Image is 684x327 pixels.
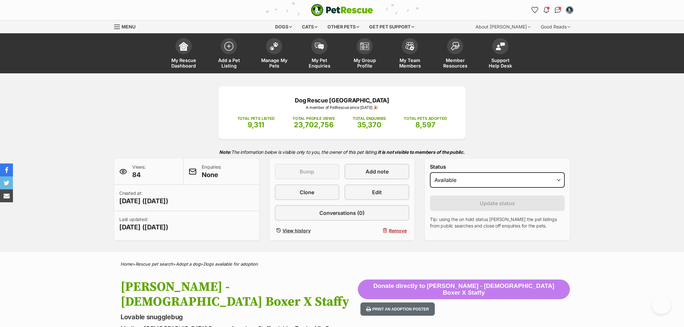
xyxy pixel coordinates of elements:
img: chat-41dd97257d64d25036548639549fe6c8038ab92f7586957e7f3b1b290dea8141.svg [555,7,561,13]
span: [DATE] ([DATE]) [119,223,168,232]
ul: Account quick links [529,5,575,15]
span: Clone [300,188,314,196]
span: Add a Pet Listing [214,58,243,69]
img: notifications-46538b983faf8c2785f20acdc204bb7945ddae34d4c08c2a6579f10ce5e182be.svg [544,7,549,13]
span: My Rescue Dashboard [169,58,198,69]
img: logo-e224e6f780fb5917bec1dbf3a21bbac754714ae5b6737aabdf751b685950b380.svg [311,4,373,16]
p: The information below is visible only to you, the owner of this pet listing. [114,145,570,159]
img: group-profile-icon-3fa3cf56718a62981997c0bc7e787c4b2cf8bcc04b72c1350f741eb67cf2f40e.svg [360,42,369,50]
span: Conversations (0) [319,209,365,217]
a: Support Help Desk [478,35,523,73]
a: Menu [114,20,140,32]
span: [DATE] ([DATE]) [119,196,168,206]
a: Add note [345,164,409,179]
span: Bump [300,168,314,175]
strong: It is not visible to members of the public. [378,149,465,155]
p: Last updated: [119,216,168,232]
a: Member Resources [433,35,478,73]
div: > > > [104,262,580,267]
p: Lovable snugglebug [121,312,358,322]
button: Print an adoption poster [360,302,435,316]
a: Add a Pet Listing [206,35,251,73]
img: Carly Goodhew profile pic [566,7,573,13]
span: 35,370 [357,121,381,129]
a: Conversations (0) [275,205,410,221]
span: 9,311 [248,121,264,129]
span: My Pet Enquiries [305,58,334,69]
div: Cats [297,20,322,33]
span: 84 [132,170,146,179]
a: Manage My Pets [251,35,297,73]
button: Notifications [541,5,551,15]
button: Bump [275,164,339,179]
span: My Team Members [395,58,424,69]
span: Update status [480,199,515,207]
p: TOTAL PROFILE VIEWS [293,116,335,121]
div: Good Reads [536,20,575,33]
button: Donate directly to [PERSON_NAME] - [DEMOGRAPHIC_DATA] Boxer X Staffy [358,280,570,300]
a: Dogs available for adoption [203,261,258,267]
div: Get pet support [365,20,419,33]
img: add-pet-listing-icon-0afa8454b4691262ce3f59096e99ab1cd57d4a30225e0717b998d2c9b9846f56.svg [224,42,233,51]
img: manage-my-pets-icon-02211641906a0b7f246fdf0571729dbe1e7629f14944591b6c1af311fb30b64b.svg [270,42,279,50]
p: A member of PetRescue since [DATE] 🎉 [228,105,456,111]
img: team-members-icon-5396bd8760b3fe7c0b43da4ab00e1e3bb1a5d9ba89233759b79545d2d3fc5d0d.svg [405,42,414,50]
span: 23,702,756 [294,121,334,129]
a: Favourites [529,5,540,15]
p: Tip: using the on hold status [PERSON_NAME] the pet listings from public searches and close off e... [430,216,565,229]
span: View history [283,227,311,234]
a: My Pet Enquiries [297,35,342,73]
p: Enquiries: [202,164,221,179]
p: Views: [132,164,146,179]
img: help-desk-icon-fdf02630f3aa405de69fd3d07c3f3aa587a6932b1a1747fa1d2bba05be0121f9.svg [496,42,505,50]
p: TOTAL ENQUIRIES [353,116,386,121]
button: Update status [430,195,565,211]
a: Home [121,261,133,267]
a: View history [275,226,339,235]
a: Rescue pet search [135,261,173,267]
span: My Group Profile [350,58,379,69]
span: None [202,170,221,179]
span: Support Help Desk [486,58,515,69]
div: Dogs [271,20,296,33]
a: PetRescue [311,4,373,16]
span: Manage My Pets [260,58,289,69]
a: Clone [275,185,339,200]
button: My account [564,5,575,15]
label: Status [430,164,565,170]
a: My Rescue Dashboard [161,35,206,73]
span: Edit [372,188,382,196]
span: Member Resources [441,58,470,69]
iframe: Help Scout Beacon - Open [652,295,671,314]
div: About [PERSON_NAME] [471,20,535,33]
a: My Group Profile [342,35,387,73]
span: 8,597 [415,121,435,129]
a: Edit [345,185,409,200]
h1: [PERSON_NAME] - [DEMOGRAPHIC_DATA] Boxer X Staffy [121,280,358,309]
div: Other pets [323,20,364,33]
img: member-resources-icon-8e73f808a243e03378d46382f2149f9095a855e16c252ad45f914b54edf8863c.svg [451,42,460,50]
span: Remove [389,227,407,234]
strong: Note: [219,149,231,155]
span: Add note [366,168,389,175]
a: Conversations [553,5,563,15]
p: Dog Rescue [GEOGRAPHIC_DATA] [228,96,456,105]
span: Menu [122,24,135,29]
a: My Team Members [387,35,433,73]
button: Remove [345,226,409,235]
p: Created at: [119,190,168,206]
a: Adopt a dog [176,261,200,267]
p: TOTAL PETS LISTED [237,116,275,121]
p: TOTAL PETS ADOPTED [404,116,447,121]
img: dashboard-icon-eb2f2d2d3e046f16d808141f083e7271f6b2e854fb5c12c21221c1fb7104beca.svg [179,42,188,51]
img: pet-enquiries-icon-7e3ad2cf08bfb03b45e93fb7055b45f3efa6380592205ae92323e6603595dc1f.svg [315,43,324,50]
